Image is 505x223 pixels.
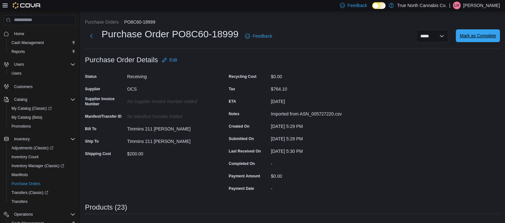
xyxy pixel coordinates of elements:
[11,211,35,218] button: Operations
[460,33,496,39] span: Mark as Complete
[14,31,24,36] span: Home
[85,19,119,25] button: Purchase Orders
[6,47,78,56] button: Reports
[6,152,78,161] button: Inventory Count
[127,149,213,156] div: $200.00
[11,163,64,168] span: Inventory Manager (Classic)
[11,135,32,143] button: Inventory
[11,83,35,91] a: Customers
[1,82,78,91] button: Customers
[6,161,78,170] a: Inventory Manager (Classic)
[229,74,256,79] label: Recycling Cost
[11,61,75,68] span: Users
[229,186,254,191] label: Payment Date
[11,96,75,103] span: Catalog
[1,135,78,144] button: Inventory
[127,124,213,131] div: Timmins 211 [PERSON_NAME]
[14,62,24,67] span: Users
[9,189,75,197] span: Transfers (Classic)
[463,2,500,9] p: [PERSON_NAME]
[11,71,21,76] span: Users
[271,121,356,129] div: [DATE] 5:29 PM
[6,69,78,78] button: Users
[6,122,78,131] button: Promotions
[229,161,255,166] label: Completed On
[14,137,30,142] span: Inventory
[124,19,155,25] button: PO8C60-18999
[6,170,78,179] button: Manifests
[348,2,367,9] span: Feedback
[85,96,125,107] label: Supplier Invoice Number
[11,172,28,177] span: Manifests
[229,99,236,104] label: ETA
[127,136,213,144] div: Timmins 211 [PERSON_NAME]
[9,144,56,152] a: Adjustments (Classic)
[9,162,67,170] a: Inventory Manager (Classic)
[1,60,78,69] button: Users
[229,149,261,154] label: Last Received On
[127,84,213,92] div: OCS
[9,70,24,77] a: Users
[85,74,97,79] label: Status
[85,139,99,144] label: Ship To
[6,188,78,197] a: Transfers (Classic)
[11,49,25,54] span: Reports
[85,151,111,156] label: Shipping Cost
[159,54,180,66] button: Edit
[372,2,386,9] input: Dark Mode
[85,19,500,26] nav: An example of EuiBreadcrumbs
[11,181,41,186] span: Purchase Orders
[9,105,54,112] a: My Catalog (Classic)
[9,171,75,179] span: Manifests
[229,174,260,179] label: Payment Amount
[271,96,356,104] div: [DATE]
[271,71,356,79] div: $0.00
[11,145,53,151] span: Adjustments (Classic)
[11,61,27,68] button: Users
[6,104,78,113] a: My Catalog (Classic)
[9,153,75,161] span: Inventory Count
[85,126,96,131] label: Bill To
[85,30,98,42] button: Next
[9,198,75,205] span: Transfers
[127,71,213,79] div: Receiving
[11,154,39,160] span: Inventory Count
[271,134,356,141] div: [DATE] 5:29 PM
[271,109,356,116] div: Imported from ASN_005727220.csv
[9,39,75,47] span: Cash Management
[397,2,447,9] p: True North Cannabis Co.
[170,57,177,63] span: Edit
[253,33,272,39] span: Feedback
[242,30,275,42] a: Feedback
[85,204,127,211] h3: Products (23)
[229,111,239,116] label: Notes
[9,180,75,188] span: Purchase Orders
[229,86,235,92] label: Tax
[271,146,356,154] div: [DATE] 5:30 PM
[9,70,75,77] span: Users
[11,96,30,103] button: Catalog
[271,183,356,191] div: -
[9,48,27,56] a: Reports
[85,114,122,119] label: Manifest/Transfer ID
[6,113,78,122] button: My Catalog (Beta)
[11,124,31,129] span: Promotions
[9,162,75,170] span: Inventory Manager (Classic)
[102,28,239,41] h1: Purchase Order PO8C60-18999
[14,212,33,217] span: Operations
[9,198,30,205] a: Transfers
[9,105,75,112] span: My Catalog (Classic)
[11,115,42,120] span: My Catalog (Beta)
[127,96,213,104] div: No Supplier Invoice Number added
[85,56,158,64] h3: Purchase Order Details
[454,2,459,9] span: LH
[9,171,30,179] a: Manifests
[11,30,75,38] span: Home
[6,197,78,206] button: Transfers
[9,123,75,130] span: Promotions
[229,124,249,129] label: Created On
[13,2,41,9] img: Cova
[271,171,356,179] div: $0.00
[1,95,78,104] button: Catalog
[456,29,500,42] button: Mark as Complete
